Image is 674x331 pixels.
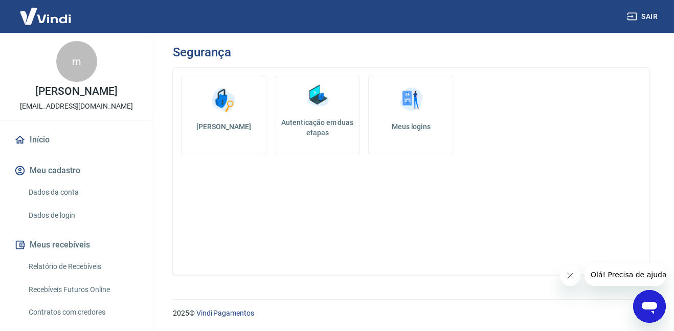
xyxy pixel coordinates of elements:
[12,159,141,182] button: Meu cadastro
[633,290,666,323] iframe: Botão para abrir a janela de mensagens
[25,256,141,277] a: Relatório de Recebíveis
[209,85,239,115] img: Alterar senha
[12,129,141,151] a: Início
[396,85,426,115] img: Meus logins
[190,121,258,132] h5: [PERSON_NAME]
[368,76,454,155] a: Meus logins
[279,117,355,138] h5: Autenticação em duas etapas
[56,41,97,82] div: m
[6,7,86,15] span: Olá! Precisa de ajuda?
[25,279,141,300] a: Recebíveis Futuros Online
[12,1,79,32] img: Vindi
[173,45,231,59] h3: Segurança
[585,263,666,286] iframe: Mensagem da empresa
[625,7,662,26] button: Sair
[20,101,133,112] p: [EMAIL_ADDRESS][DOMAIN_NAME]
[25,205,141,226] a: Dados de login
[560,265,580,286] iframe: Fechar mensagem
[196,309,254,317] a: Vindi Pagamentos
[181,76,266,155] a: [PERSON_NAME]
[25,302,141,323] a: Contratos com credores
[35,86,117,97] p: [PERSON_NAME]
[377,121,445,132] h5: Meus logins
[302,80,333,111] img: Autenticação em duas etapas
[12,234,141,256] button: Meus recebíveis
[173,308,649,319] p: 2025 ©
[275,76,360,155] a: Autenticação em duas etapas
[25,182,141,203] a: Dados da conta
